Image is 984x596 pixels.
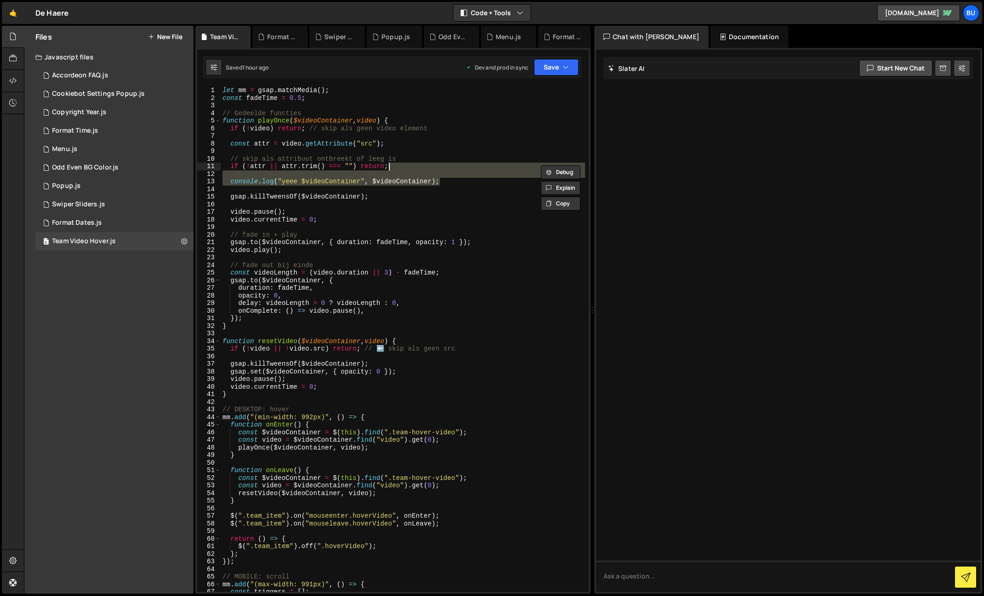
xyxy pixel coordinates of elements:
div: Swiper Sliders.js [52,200,105,209]
div: 44 [197,414,221,421]
div: 67 [197,588,221,596]
div: 31 [197,315,221,322]
div: 46 [197,429,221,437]
div: 33 [197,330,221,338]
div: 37 [197,360,221,368]
div: 26 [197,277,221,285]
div: 58 [197,520,221,528]
button: Save [534,59,579,76]
div: 17043/46852.js [35,177,197,195]
div: 19 [197,223,221,231]
button: Code + Tools [453,5,531,21]
div: 7 [197,132,221,140]
div: 21 [197,239,221,246]
div: 28 [197,292,221,300]
div: Saved [226,64,269,71]
div: 5 [197,117,221,125]
div: 17043/46851.js [35,195,197,214]
div: 20 [197,231,221,239]
div: 17043/46854.js [35,214,197,232]
div: 17043/46859.js [35,140,197,158]
div: 13 [197,178,221,186]
div: 27 [197,284,221,292]
div: 49 [197,451,221,459]
div: 39 [197,375,221,383]
div: 8 [197,140,221,148]
a: 🤙 [2,2,24,24]
div: 43 [197,406,221,414]
div: 64 [197,566,221,573]
div: 50 [197,459,221,467]
div: 1 [197,87,221,94]
div: 17 [197,208,221,216]
div: 36 [197,353,221,361]
div: 48 [197,444,221,452]
div: 47 [197,436,221,444]
div: 42 [197,398,221,406]
div: 40 [197,383,221,391]
div: 25 [197,269,221,277]
div: 22 [197,246,221,254]
div: Team Video Hover.js [52,237,116,245]
div: 17043/46856.js [35,103,197,122]
div: 63 [197,558,221,566]
div: 12 [197,170,221,178]
button: Copy [541,197,580,210]
div: 62 [197,550,221,558]
div: 10 [197,155,221,163]
div: 53 [197,482,221,490]
div: 18 [197,216,221,224]
div: 29 [197,299,221,307]
button: Start new chat [859,60,932,76]
div: 35 [197,345,221,353]
button: Explain [541,181,580,195]
div: Cookiebot Settings Popup.js [52,90,145,98]
div: 59 [197,527,221,535]
div: 14 [197,186,221,193]
div: 57 [197,512,221,520]
div: Popup.js [52,182,81,190]
div: 52 [197,474,221,482]
div: 60 [197,535,221,543]
div: 23 [197,254,221,262]
div: 54 [197,490,221,497]
div: Javascript files [24,48,193,66]
div: 65 [197,573,221,581]
div: 17043/46855.js [35,122,197,140]
div: Odd Even BG Color.js [52,164,118,172]
div: 38 [197,368,221,376]
div: Swiper Sliders.js [324,32,354,41]
h2: Slater AI [608,64,645,73]
div: Copyright Year.js [52,108,106,117]
div: 30 [197,307,221,315]
div: Format Time.js [553,32,582,41]
div: Dev and prod in sync [466,64,528,71]
div: Team Video Hover.js [210,32,240,41]
div: 16 [197,201,221,209]
div: 32 [197,322,221,330]
div: Menu.js [496,32,521,41]
div: 3 [197,102,221,110]
div: 9 [197,147,221,155]
div: De Haere [35,7,69,18]
div: 2 [197,94,221,102]
div: 61 [197,543,221,550]
div: 55 [197,497,221,505]
div: 45 [197,421,221,429]
div: 56 [197,505,221,513]
div: 17043/46858.js [35,158,197,177]
div: Format Dates.js [52,219,102,227]
span: 2 [43,239,49,246]
div: 11 [197,163,221,170]
a: [DOMAIN_NAME] [877,5,960,21]
div: Popup.js [381,32,410,41]
div: 41 [197,391,221,398]
div: 6 [197,125,221,133]
div: 66 [197,581,221,589]
button: New File [148,33,182,41]
div: 4 [197,110,221,117]
div: 15 [197,193,221,201]
div: 17043/46853.js [35,85,197,103]
div: Format Time.js [52,127,98,135]
div: Accordeon FAQ.js [52,71,108,80]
